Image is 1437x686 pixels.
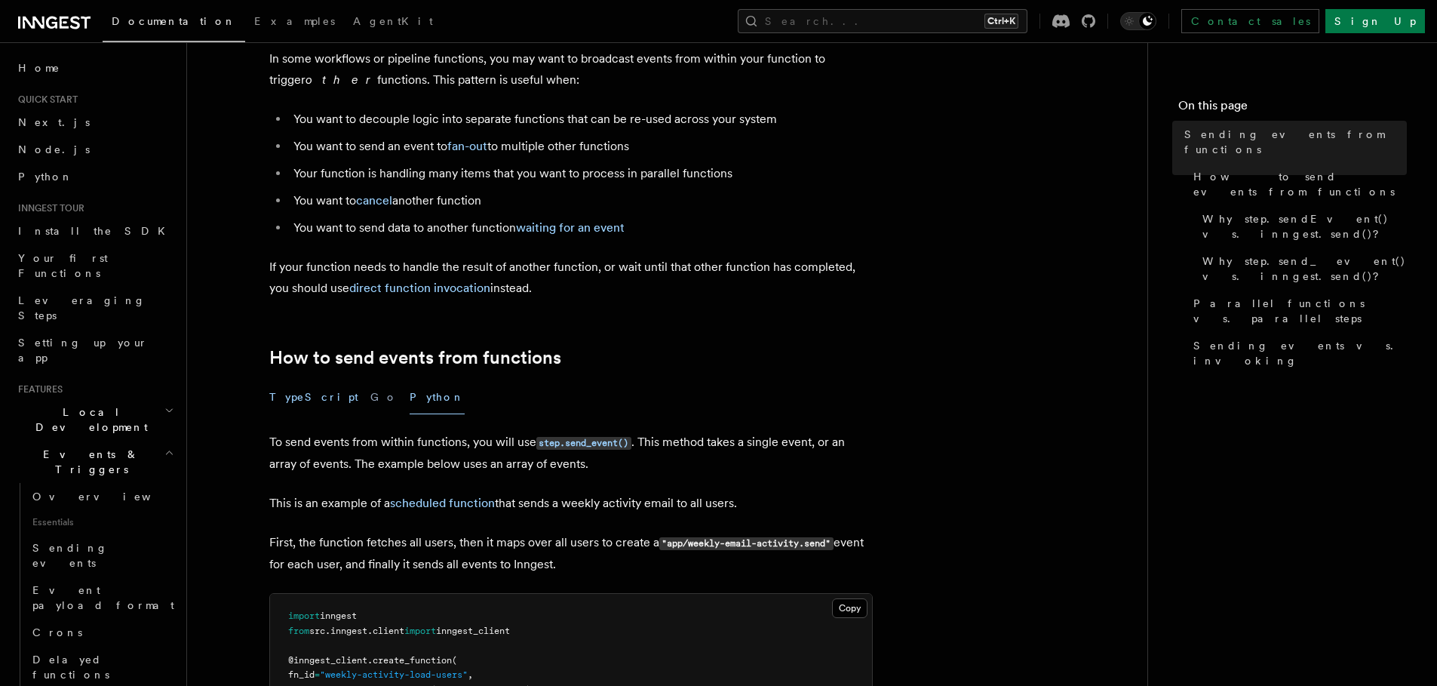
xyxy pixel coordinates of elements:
span: client [373,626,404,636]
a: direct function invocation [349,281,490,295]
li: You want to send an event to to multiple other functions [289,136,873,157]
a: fan-out [447,139,487,153]
a: Next.js [12,109,177,136]
a: Documentation [103,5,245,42]
a: Why step.send_event() vs. inngest.send()? [1196,248,1407,290]
span: = [315,669,320,680]
p: If your function needs to handle the result of another function, or wait until that other functio... [269,257,873,299]
a: How to send events from functions [269,347,561,368]
a: AgentKit [344,5,442,41]
span: Event payload format [32,584,174,611]
li: You want to decouple logic into separate functions that can be re-used across your system [289,109,873,130]
span: Examples [254,15,335,27]
p: First, the function fetches all users, then it maps over all users to create a event for each use... [269,532,873,575]
span: Features [12,383,63,395]
span: ( [452,655,457,666]
span: Node.js [18,143,90,155]
li: You want to send data to another function [289,217,873,238]
a: Parallel functions vs. parallel steps [1187,290,1407,332]
span: Quick start [12,94,78,106]
span: fn_id [288,669,315,680]
span: "weekly-activity-load-users" [320,669,468,680]
button: Search...Ctrl+K [738,9,1027,33]
span: import [288,611,320,621]
a: Python [12,163,177,190]
a: Node.js [12,136,177,163]
button: Events & Triggers [12,441,177,483]
button: Python [410,380,465,414]
span: Inngest tour [12,202,84,214]
button: TypeScript [269,380,358,414]
span: Sending events vs. invoking [1193,338,1407,368]
span: Overview [32,491,188,503]
a: cancel [356,193,392,208]
span: Sending events from functions [1184,127,1407,157]
span: Events & Triggers [12,447,164,477]
a: scheduled function [390,496,495,510]
span: @inngest_client [288,655,367,666]
span: create_function [373,655,452,666]
span: Next.js [18,116,90,128]
em: other [306,72,377,87]
span: Home [18,60,60,75]
h4: On this page [1178,97,1407,121]
a: Crons [26,619,177,646]
kbd: Ctrl+K [984,14,1018,29]
span: Documentation [112,15,236,27]
a: Sending events [26,534,177,577]
span: Install the SDK [18,225,174,237]
span: Python [18,171,73,183]
span: Essentials [26,510,177,534]
span: Sending events [32,542,108,569]
span: . [367,655,373,666]
span: Local Development [12,405,164,435]
a: Leveraging Steps [12,287,177,329]
li: You want to another function [289,190,873,211]
span: Parallel functions vs. parallel steps [1193,296,1407,326]
span: Leveraging Steps [18,294,146,321]
span: src [309,626,325,636]
code: "app/weekly-email-activity.send" [659,537,834,550]
span: How to send events from functions [1193,169,1407,199]
a: Sending events vs. invoking [1187,332,1407,374]
button: Toggle dark mode [1120,12,1156,30]
li: Your function is handling many items that you want to process in parallel functions [289,163,873,184]
a: Overview [26,483,177,510]
button: Go [370,380,398,414]
a: Event payload format [26,577,177,619]
span: import [404,626,436,636]
button: Local Development [12,398,177,441]
a: Setting up your app [12,329,177,371]
span: , [468,669,473,680]
code: step.send_event() [536,437,631,450]
span: Delayed functions [32,654,109,681]
a: Install the SDK [12,217,177,245]
span: Crons [32,626,82,638]
a: waiting for an event [516,220,625,235]
span: from [288,626,309,636]
a: Contact sales [1181,9,1319,33]
span: Your first Functions [18,252,108,279]
p: In some workflows or pipeline functions, you may want to broadcast events from within your functi... [269,48,873,91]
p: This is an example of a that sends a weekly activity email to all users. [269,493,873,514]
a: How to send events from functions [1187,163,1407,205]
a: Home [12,54,177,82]
span: inngest_client [436,626,510,636]
a: Examples [245,5,344,41]
a: step.send_event() [536,435,631,449]
p: To send events from within functions, you will use . This method takes a single event, or an arra... [269,432,873,475]
span: Setting up your app [18,337,148,364]
a: Your first Functions [12,245,177,287]
span: AgentKit [353,15,433,27]
a: Why step.sendEvent() vs. inngest.send()? [1196,205,1407,248]
span: Why step.sendEvent() vs. inngest.send()? [1202,211,1407,241]
a: Sending events from functions [1178,121,1407,163]
button: Copy [832,598,867,618]
span: . [367,626,373,636]
span: Why step.send_event() vs. inngest.send()? [1202,254,1407,284]
a: Sign Up [1325,9,1425,33]
span: . [325,626,330,636]
span: inngest [330,626,367,636]
span: inngest [320,611,357,621]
